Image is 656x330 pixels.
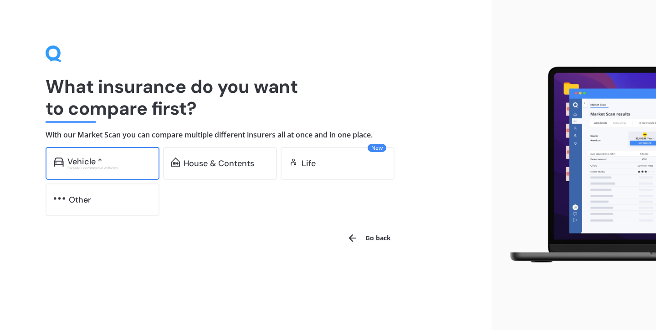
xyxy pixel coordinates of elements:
[499,62,656,268] img: laptop.webp
[67,166,151,170] div: Excludes commercial vehicles
[54,157,64,167] img: car.f15378c7a67c060ca3f3.svg
[67,157,102,166] div: Vehicle *
[46,130,446,140] h4: With our Market Scan you can compare multiple different insurers all at once and in one place.
[368,144,386,152] span: New
[171,157,180,167] img: home-and-contents.b802091223b8502ef2dd.svg
[69,195,91,204] div: Other
[46,76,446,119] h1: What insurance do you want to compare first?
[184,159,254,168] div: House & Contents
[302,159,316,168] div: Life
[54,194,65,203] img: other.81dba5aafe580aa69f38.svg
[289,157,298,167] img: life.f720d6a2d7cdcd3ad642.svg
[342,227,396,249] button: Go back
